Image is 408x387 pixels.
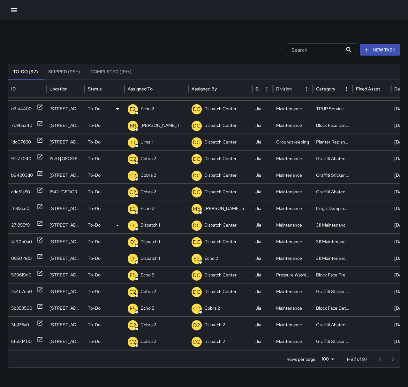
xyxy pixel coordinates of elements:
p: Dispatch Center [204,101,237,117]
div: 7d9ba340 [11,117,32,134]
p: 1–97 of 97 [347,356,367,362]
p: DC [193,172,200,180]
p: Echo 2 [140,101,154,117]
div: 1542 Broadway [46,183,85,200]
div: 91c77040 [11,151,31,167]
p: Cobra 2 [140,333,156,350]
p: To-Do [88,117,101,134]
div: Location [49,86,68,92]
div: Jia [252,316,273,333]
div: 2c4b7db0 [11,283,32,300]
div: 440 11th Street [46,333,85,350]
div: Block Face Detailed [313,117,353,134]
div: Fixed Asset [356,86,380,92]
p: E2 [130,205,136,213]
div: 9 Grand Avenue [46,217,85,233]
p: Dispatch 1 [140,250,160,267]
div: Jia [252,217,273,233]
p: DC [193,222,200,229]
p: [PERSON_NAME] 5 [204,200,244,217]
div: b94203d0 [11,167,33,183]
p: C2 [129,155,136,163]
p: To-Do [88,151,101,167]
p: DC [193,238,200,246]
div: 2350 Broadway [46,134,85,150]
div: Maintenance [273,316,313,333]
p: [PERSON_NAME] 1 [140,117,179,134]
p: Cobra 2 [140,317,156,333]
div: 1637 Telegraph Avenue [46,250,85,267]
p: Dispatch Center [204,184,237,200]
div: Assigned By [192,86,217,92]
div: Jia [252,200,273,217]
div: TPUP Service Requested [313,100,353,117]
div: Block Face Pressure Washed [313,267,353,283]
button: New Task [360,44,400,56]
p: M1 [130,122,136,130]
p: To-Do [88,234,101,250]
p: DC [193,105,200,113]
p: Dispatch 2 [204,317,225,333]
p: E2 [130,105,136,113]
div: Maintenance [273,183,313,200]
p: Cobra 2 [140,184,156,200]
div: Graffiti Sticker Abated Small [313,283,353,300]
div: 085014d0 [11,250,32,267]
div: bf55d400 [11,333,32,350]
p: To-Do [88,217,101,233]
p: Dispatch 1 [140,234,160,250]
p: C2 [129,288,136,296]
p: Cobra 2 [140,167,156,183]
p: D2 [193,321,200,329]
button: Skipped (99+) [43,64,85,80]
p: C2 [129,189,136,196]
p: Dispatch Center [204,117,237,134]
div: 447 17th Street [46,167,85,183]
p: Dispatch Center [204,234,237,250]
div: f6813cd0 [11,200,29,217]
button: Completed (99+) [85,64,137,80]
p: Echo 2 [204,250,218,267]
div: 2216 Broadway [46,267,85,283]
p: To-Do [88,283,101,300]
div: Jia [252,117,273,134]
p: DC [193,122,200,130]
div: Category [316,86,335,92]
div: Division [276,86,292,92]
p: E5 [130,272,136,279]
div: 2295 Broadway [46,283,85,300]
div: 311 Maintenance Related Issue Reported [313,250,353,267]
div: 311 Maintenance Related Issue Reported [313,217,353,233]
p: Dispatch Center [204,151,237,167]
div: Maintenance [273,200,313,217]
div: Planter Replanted [313,134,353,150]
div: Jia [252,283,273,300]
p: To-Do [88,317,101,333]
p: M5 [193,205,200,213]
div: Groundskeeping [273,134,313,150]
p: Dispatch 2 [204,333,225,350]
p: Rows per page: [286,356,317,362]
p: Dispatch Center [204,217,237,233]
p: DC [193,272,200,279]
button: Source column menu [262,84,271,93]
p: To-Do [88,184,101,200]
p: To-Do [88,167,101,183]
p: Dispatch Center [204,267,237,283]
p: D1 [130,238,136,246]
div: Jia [252,267,273,283]
div: Graffiti Sticker Abated Small [313,167,353,183]
div: Jia [252,134,273,150]
div: Graffiti Abated Large [313,316,353,333]
p: DC [193,189,200,196]
div: cde51a60 [11,184,30,200]
div: Maintenance [273,250,313,267]
p: To-Do [88,250,101,267]
div: Illegal Dumping Removed [313,200,353,217]
div: 3fa126a0 [11,317,29,333]
div: Jia [252,333,273,350]
p: C2 [129,338,136,346]
button: Category column menu [342,84,351,93]
p: Echo 5 [140,300,154,316]
div: d2fa4400 [11,101,32,117]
